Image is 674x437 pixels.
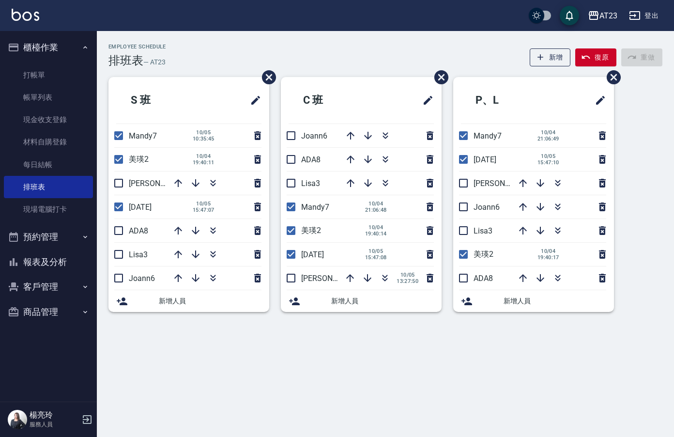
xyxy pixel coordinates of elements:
button: 客戶管理 [4,274,93,299]
span: 10/04 [365,201,387,207]
h5: 楊亮玲 [30,410,79,420]
span: 10/05 [365,248,387,254]
div: 新增人員 [453,290,614,312]
span: 新增人員 [159,296,261,306]
span: 新增人員 [504,296,606,306]
span: 10/04 [193,153,214,159]
span: [PERSON_NAME]19 [129,179,196,188]
span: Joann6 [301,131,327,140]
span: Lisa3 [474,226,492,235]
button: 預約管理 [4,224,93,250]
button: 報表及分析 [4,250,93,275]
span: 美瑛2 [129,155,149,164]
span: [PERSON_NAME]19 [474,179,540,188]
span: 修改班表的標題 [589,89,606,112]
img: Logo [12,9,39,21]
span: Mandy7 [301,203,329,212]
span: 修改班表的標題 [244,89,261,112]
h2: P、L [461,83,551,118]
a: 現場電腦打卡 [4,198,93,220]
span: 10/05 [397,272,418,278]
a: 排班表 [4,176,93,198]
span: 10/05 [193,201,214,207]
span: [DATE] [474,155,496,164]
a: 打帳單 [4,64,93,86]
div: 新增人員 [108,290,269,312]
h6: — AT23 [143,57,166,67]
h2: S 班 [116,83,204,118]
span: Joann6 [474,203,500,212]
button: 櫃檯作業 [4,35,93,60]
button: AT23 [584,6,621,26]
span: ADA8 [301,155,321,164]
span: [DATE] [129,203,152,212]
span: 刪除班表 [599,63,622,92]
span: Lisa3 [301,179,320,188]
button: 商品管理 [4,299,93,325]
p: 服務人員 [30,420,79,429]
a: 帳單列表 [4,86,93,109]
div: 新增人員 [281,290,442,312]
span: 19:40:14 [365,231,387,237]
img: Person [8,410,27,429]
span: Mandy7 [474,131,502,140]
span: Mandy7 [129,131,157,140]
span: Lisa3 [129,250,148,259]
span: 19:40:11 [193,159,214,166]
span: 新增人員 [331,296,434,306]
button: save [560,6,579,25]
span: 10/04 [537,129,559,136]
span: 美瑛2 [474,250,493,259]
button: 復原 [575,48,616,66]
span: ADA8 [129,226,148,235]
h2: C 班 [289,83,377,118]
span: 10/04 [365,224,387,231]
span: 15:47:07 [193,207,214,213]
span: 21:06:48 [365,207,387,213]
div: AT23 [599,10,617,22]
button: 登出 [625,7,662,25]
h2: Employee Schedule [108,44,166,50]
span: 10/05 [193,129,214,136]
span: Joann6 [129,274,155,283]
span: 15:47:08 [365,254,387,261]
h3: 排班表 [108,54,143,67]
span: 刪除班表 [255,63,277,92]
a: 每日結帳 [4,154,93,176]
span: 21:06:49 [537,136,559,142]
span: [DATE] [301,250,324,259]
span: [PERSON_NAME]19 [301,274,368,283]
span: 刪除班表 [427,63,450,92]
span: 美瑛2 [301,226,321,235]
span: 13:27:50 [397,278,418,284]
span: 10/04 [537,248,559,254]
span: ADA8 [474,274,493,283]
a: 材料自購登錄 [4,131,93,153]
span: 19:40:17 [537,254,559,261]
span: 10/05 [537,153,559,159]
button: 新增 [530,48,571,66]
span: 15:47:10 [537,159,559,166]
a: 現金收支登錄 [4,109,93,131]
span: 10:35:45 [193,136,214,142]
span: 修改班表的標題 [416,89,434,112]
